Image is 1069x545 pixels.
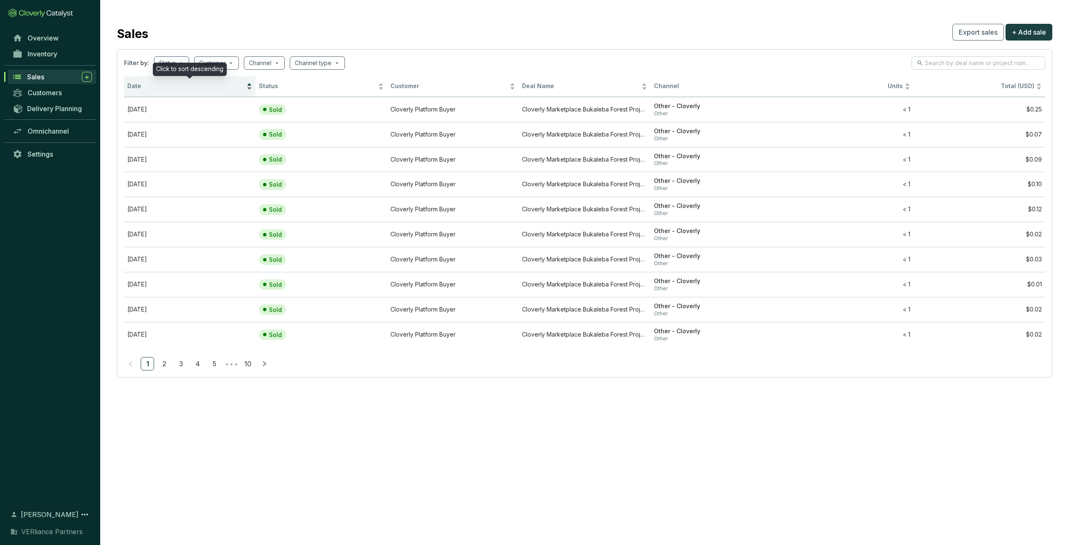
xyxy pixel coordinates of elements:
[914,247,1045,272] td: $0.03
[519,197,650,222] td: Cloverly Marketplace Bukaleba Forest Project May 11
[269,306,282,314] p: Sold
[127,82,245,90] span: Date
[782,322,914,347] td: < 1
[261,361,267,367] span: right
[654,310,779,317] span: Other
[914,97,1045,122] td: $0.25
[782,222,914,247] td: < 1
[124,197,256,222] td: May 11 2023
[8,147,96,161] a: Settings
[175,357,187,370] a: 3
[959,27,998,37] span: Export sales
[28,50,57,58] span: Inventory
[519,247,650,272] td: Cloverly Marketplace Bukaleba Forest Project May 13
[124,297,256,322] td: May 15 2023
[914,197,1045,222] td: $0.12
[128,361,134,367] span: left
[124,76,256,97] th: Date
[519,297,650,322] td: Cloverly Marketplace Bukaleba Forest Project May 15
[651,76,782,97] th: Channel
[191,357,204,370] li: 4
[224,357,238,370] span: •••
[1012,27,1046,37] span: + Add sale
[654,285,779,292] span: Other
[782,97,914,122] td: < 1
[124,59,149,67] span: Filter by:
[258,357,271,370] li: Next Page
[269,131,282,138] p: Sold
[269,181,282,188] p: Sold
[124,222,256,247] td: May 12 2023
[8,47,96,61] a: Inventory
[124,272,256,297] td: May 14 2023
[952,24,1004,41] button: Export sales
[519,222,650,247] td: Cloverly Marketplace Bukaleba Forest Project May 12
[654,210,779,217] span: Other
[387,122,519,147] td: Cloverly Platform Buyer
[390,82,508,90] span: Customer
[27,73,44,81] span: Sales
[1006,24,1052,41] button: + Add sale
[522,82,639,90] span: Deal Name
[124,147,256,172] td: May 08 2023
[654,185,779,192] span: Other
[654,110,779,117] span: Other
[259,82,376,90] span: Status
[387,247,519,272] td: Cloverly Platform Buyer
[124,172,256,197] td: May 10 2023
[782,247,914,272] td: < 1
[387,297,519,322] td: Cloverly Platform Buyer
[654,160,779,167] span: Other
[519,172,650,197] td: Cloverly Marketplace Bukaleba Forest Project May 10
[28,34,58,42] span: Overview
[654,202,779,210] span: Other - Cloverly
[654,177,779,185] span: Other - Cloverly
[387,222,519,247] td: Cloverly Platform Buyer
[124,97,256,122] td: May 06 2023
[28,89,62,97] span: Customers
[519,322,650,347] td: Cloverly Marketplace Bukaleba Forest Project May 17
[654,235,779,242] span: Other
[8,124,96,138] a: Omnichannel
[654,135,779,142] span: Other
[269,156,282,163] p: Sold
[28,150,53,158] span: Settings
[208,357,221,370] li: 5
[782,197,914,222] td: < 1
[654,127,779,135] span: Other - Cloverly
[269,331,282,339] p: Sold
[654,302,779,310] span: Other - Cloverly
[158,357,170,370] a: 2
[269,281,282,289] p: Sold
[914,172,1045,197] td: $0.10
[782,297,914,322] td: < 1
[654,277,779,285] span: Other - Cloverly
[241,357,254,370] a: 10
[387,322,519,347] td: Cloverly Platform Buyer
[519,76,650,97] th: Deal Name
[387,197,519,222] td: Cloverly Platform Buyer
[224,357,238,370] li: Next 5 Pages
[124,322,256,347] td: May 17 2023
[782,76,914,97] th: Units
[21,527,83,537] span: VERliance Partners
[654,152,779,160] span: Other - Cloverly
[387,147,519,172] td: Cloverly Platform Buyer
[157,357,171,370] li: 2
[8,70,96,84] a: Sales
[8,86,96,100] a: Customers
[785,82,903,90] span: Units
[654,102,779,110] span: Other - Cloverly
[27,104,82,113] span: Delivery Planning
[782,147,914,172] td: < 1
[519,97,650,122] td: Cloverly Marketplace Bukaleba Forest Project May 06
[387,172,519,197] td: Cloverly Platform Buyer
[21,510,79,520] span: [PERSON_NAME]
[914,122,1045,147] td: $0.07
[519,122,650,147] td: Cloverly Marketplace Bukaleba Forest Project May 07
[914,322,1045,347] td: $0.02
[124,122,256,147] td: May 07 2023
[654,335,779,342] span: Other
[914,147,1045,172] td: $0.09
[141,357,154,370] li: 1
